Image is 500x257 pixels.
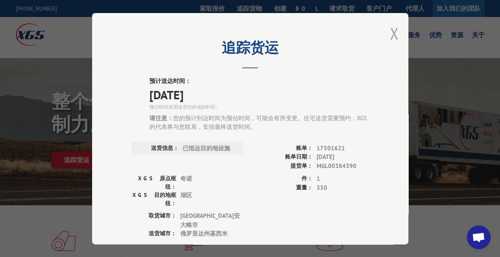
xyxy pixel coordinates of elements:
[390,23,398,44] button: 关闭模式
[149,77,191,85] font: 预计送达时间：
[180,212,234,219] font: [GEOGRAPHIC_DATA]
[151,144,179,151] font: 送货信息：
[149,87,184,102] font: [DATE]
[138,175,176,190] font: XGS 原点枢纽：
[149,114,173,121] font: 请注意：
[285,153,313,160] font: 账单日期：
[149,212,176,219] font: 取货城市：
[183,144,230,151] font: 已抵达目的地设施
[180,230,204,237] font: 佛罗里达
[192,221,198,228] font: 市
[180,191,192,199] font: 湖区
[467,225,491,249] div: Open chat
[210,230,228,237] font: 基西米
[180,212,240,229] font: 安大略
[149,104,221,110] font: 预计时间采用送货目的地的时区。
[317,175,320,182] font: 1
[149,230,176,237] font: 送货城市：
[291,162,313,169] font: 提货单：
[180,175,192,182] font: 奇诺
[296,144,313,151] font: 账单：
[317,183,327,191] font: 350
[302,175,313,182] font: 件：
[132,191,176,207] font: XGS 目的地枢纽：
[222,38,279,57] font: 追踪货运
[317,144,345,151] font: 17501621
[149,114,367,130] font: 您的预计到达时间为预估时间，可能会有所变更。住宅送货需要预约，XGS 的代表将与您联系，安排最终送货时间。
[204,230,210,237] font: 州
[317,153,334,161] font: [DATE]
[317,162,357,169] font: MGL00384390
[296,183,313,191] font: 重量：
